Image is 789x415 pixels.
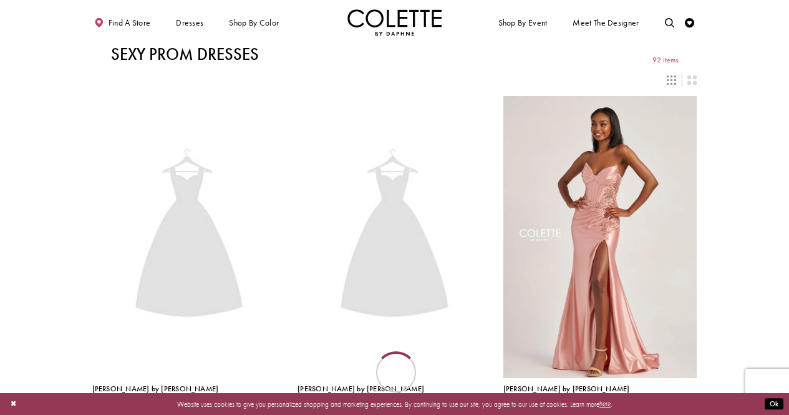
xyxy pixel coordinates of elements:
span: Find a store [109,18,151,27]
a: Meet the designer [571,9,642,36]
h1: Sexy Prom Dresses [111,45,259,64]
p: Website uses cookies to give you personalized shopping and marketing experiences. By continuing t... [68,398,721,410]
span: [PERSON_NAME] by [PERSON_NAME] [503,384,630,394]
a: Find a store [92,9,153,36]
span: Shop By Event [498,18,548,27]
span: [PERSON_NAME] by [PERSON_NAME] [298,384,424,394]
span: Shop by color [229,18,279,27]
span: Switch layout to 3 columns [667,76,676,85]
span: Shop by color [227,9,281,36]
div: Colette by Daphne Style No. CL6004 [503,385,630,405]
button: Close Dialog [6,396,21,413]
span: Dresses [176,18,203,27]
a: Toggle search [662,9,677,36]
div: Colette by Daphne Style No. CL6002 [298,385,424,405]
span: Dresses [173,9,206,36]
div: Layout Controls [86,69,702,90]
a: here [599,399,611,408]
a: Visit Home Page [347,9,442,36]
span: Meet the designer [573,18,639,27]
a: Visit Colette by Daphne Style No. CL6002 Page [298,96,491,378]
img: Colette by Daphne [347,9,442,36]
button: Submit Dialog [765,398,783,410]
a: Check Wishlist [683,9,697,36]
div: Colette by Daphne Style No. CL6001 [92,385,219,405]
span: Switch layout to 2 columns [687,76,697,85]
span: 92 items [652,56,678,64]
span: Shop By Event [496,9,549,36]
a: Visit Colette by Daphne Style No. CL6001 Page [92,96,286,378]
span: [PERSON_NAME] by [PERSON_NAME] [92,384,219,394]
a: Visit Colette by Daphne Style No. CL6004 Page [503,96,697,378]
